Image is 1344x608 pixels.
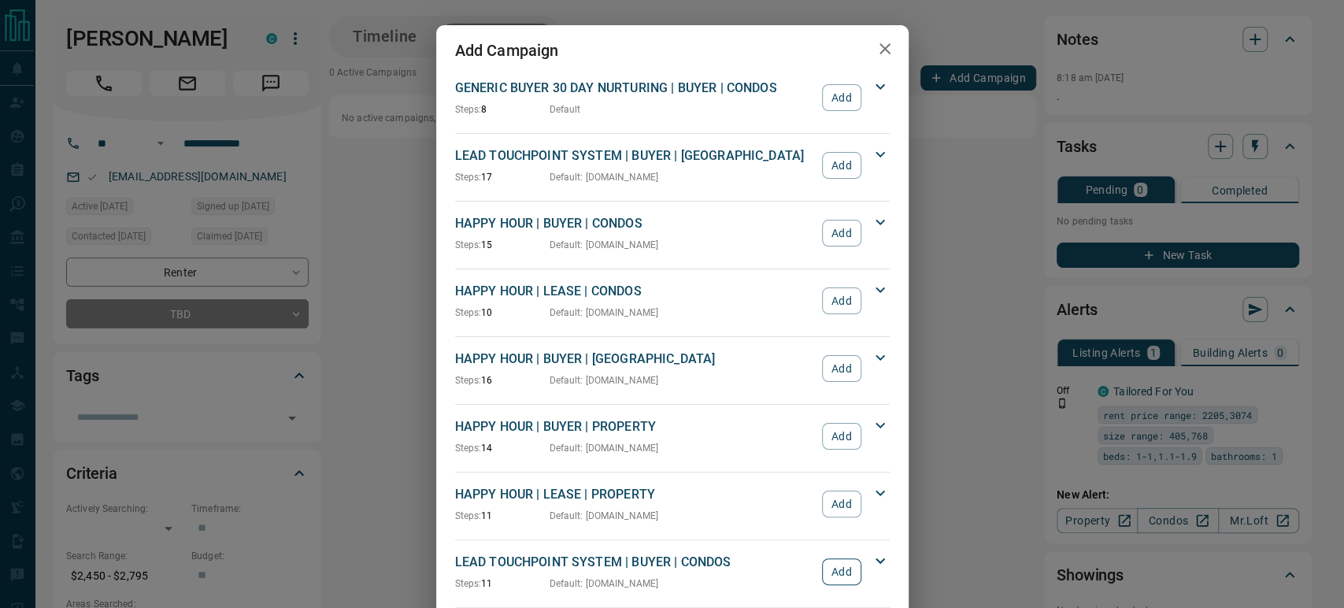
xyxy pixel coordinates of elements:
div: HAPPY HOUR | LEASE | CONDOSSteps:10Default: [DOMAIN_NAME]Add [455,279,890,323]
span: Steps: [455,239,482,250]
p: Default : [DOMAIN_NAME] [550,170,659,184]
p: Default : [DOMAIN_NAME] [550,373,659,387]
div: HAPPY HOUR | LEASE | PROPERTYSteps:11Default: [DOMAIN_NAME]Add [455,482,890,526]
p: GENERIC BUYER 30 DAY NURTURING | BUYER | CONDOS [455,79,815,98]
p: Default : [DOMAIN_NAME] [550,238,659,252]
button: Add [822,558,861,585]
p: 8 [455,102,550,117]
p: 16 [455,373,550,387]
p: Default : [DOMAIN_NAME] [550,441,659,455]
p: HAPPY HOUR | LEASE | CONDOS [455,282,815,301]
p: HAPPY HOUR | LEASE | PROPERTY [455,485,815,504]
p: Default : [DOMAIN_NAME] [550,576,659,591]
p: 10 [455,306,550,320]
button: Add [822,491,861,517]
div: HAPPY HOUR | BUYER | CONDOSSteps:15Default: [DOMAIN_NAME]Add [455,211,890,255]
p: LEAD TOUCHPOINT SYSTEM | BUYER | [GEOGRAPHIC_DATA] [455,146,815,165]
div: HAPPY HOUR | BUYER | [GEOGRAPHIC_DATA]Steps:16Default: [DOMAIN_NAME]Add [455,347,890,391]
h2: Add Campaign [436,25,578,76]
p: 11 [455,576,550,591]
p: 15 [455,238,550,252]
button: Add [822,152,861,179]
button: Add [822,220,861,247]
span: Steps: [455,375,482,386]
span: Steps: [455,578,482,589]
div: LEAD TOUCHPOINT SYSTEM | BUYER | [GEOGRAPHIC_DATA]Steps:17Default: [DOMAIN_NAME]Add [455,143,890,187]
span: Steps: [455,510,482,521]
button: Add [822,423,861,450]
p: Default : [DOMAIN_NAME] [550,306,659,320]
span: Steps: [455,443,482,454]
p: HAPPY HOUR | BUYER | CONDOS [455,214,815,233]
button: Add [822,84,861,111]
p: 17 [455,170,550,184]
button: Add [822,287,861,314]
p: 14 [455,441,550,455]
p: HAPPY HOUR | BUYER | PROPERTY [455,417,815,436]
span: Steps: [455,307,482,318]
p: 11 [455,509,550,523]
button: Add [822,355,861,382]
span: Steps: [455,172,482,183]
div: GENERIC BUYER 30 DAY NURTURING | BUYER | CONDOSSteps:8DefaultAdd [455,76,890,120]
div: LEAD TOUCHPOINT SYSTEM | BUYER | CONDOSSteps:11Default: [DOMAIN_NAME]Add [455,550,890,594]
p: Default : [DOMAIN_NAME] [550,509,659,523]
p: HAPPY HOUR | BUYER | [GEOGRAPHIC_DATA] [455,350,815,369]
p: LEAD TOUCHPOINT SYSTEM | BUYER | CONDOS [455,553,815,572]
div: HAPPY HOUR | BUYER | PROPERTYSteps:14Default: [DOMAIN_NAME]Add [455,414,890,458]
span: Steps: [455,104,482,115]
p: Default [550,102,581,117]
